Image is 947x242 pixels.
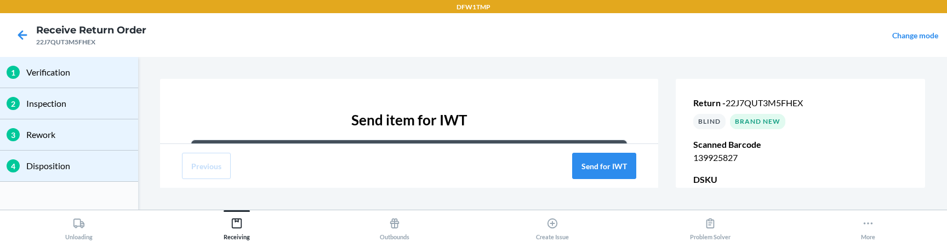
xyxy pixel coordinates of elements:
[693,138,908,151] p: Scanned Barcode
[631,210,789,240] button: Problem Solver
[7,159,20,172] div: 4
[693,186,908,199] p: DBCELPUJAWR
[693,151,908,164] p: 139925827
[473,210,631,240] button: Create Issue
[351,110,467,131] h3: Send item for IWT
[158,210,316,240] button: Receiving
[26,66,132,79] p: Verification
[65,213,93,240] div: Unloading
[26,97,132,110] p: Inspection
[7,97,20,110] div: 2
[572,153,636,179] button: Send for IWT
[726,97,803,108] span: 22J7QUT3M5FHEX
[7,128,20,141] div: 3
[789,210,947,240] button: More
[224,213,250,240] div: Receiving
[730,114,785,129] div: Brand New
[26,128,132,141] p: Rework
[536,213,569,240] div: Create Issue
[892,31,938,40] a: Change mode
[861,213,875,240] div: More
[7,66,20,79] div: 1
[690,213,731,240] div: Problem Solver
[380,213,409,240] div: Outbounds
[36,37,146,47] div: 22J7QUT3M5FHEX
[693,114,726,129] div: BLIND
[36,23,146,37] h4: Receive Return Order
[316,210,473,240] button: Outbounds
[457,2,490,12] p: DFW1TMP
[693,173,908,186] p: DSKU
[182,153,231,179] button: Previous
[26,159,132,172] p: Disposition
[693,96,908,110] p: Return -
